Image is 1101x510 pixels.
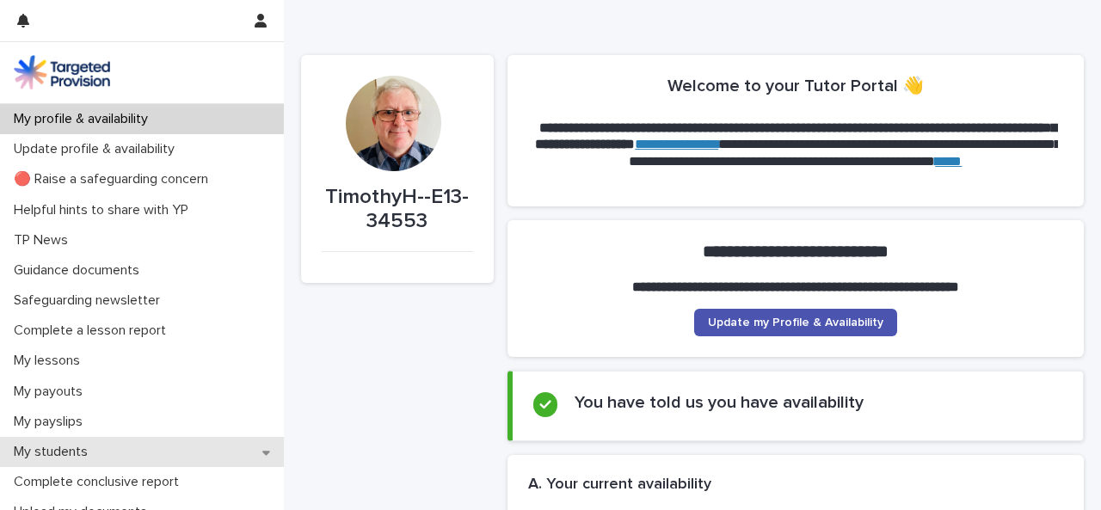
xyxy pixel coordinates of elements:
a: Update my Profile & Availability [694,309,897,336]
p: My payouts [7,384,96,400]
p: Complete conclusive report [7,474,193,490]
h2: Welcome to your Tutor Portal 👋 [667,76,924,96]
span: Update my Profile & Availability [708,316,883,329]
p: My profile & availability [7,111,162,127]
p: Helpful hints to share with YP [7,202,202,218]
p: Update profile & availability [7,141,188,157]
p: My students [7,444,101,460]
p: TP News [7,232,82,249]
p: Complete a lesson report [7,323,180,339]
p: My payslips [7,414,96,430]
img: M5nRWzHhSzIhMunXDL62 [14,55,110,89]
p: 🔴 Raise a safeguarding concern [7,171,222,187]
p: Guidance documents [7,262,153,279]
p: Safeguarding newsletter [7,292,174,309]
p: TimothyH--E13-34553 [322,185,473,235]
p: My lessons [7,353,94,369]
h2: You have told us you have availability [575,392,864,413]
h2: A. Your current availability [528,476,711,495]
